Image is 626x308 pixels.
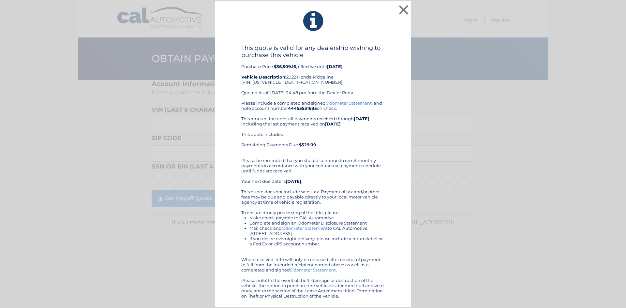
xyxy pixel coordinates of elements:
li: Make check payable to CAL Automotive [249,215,385,220]
b: $36,509.16 [274,64,296,69]
div: Purchase Price: , effective until 2022 Honda Ridgeline (VIN: [US_VEHICLE_IDENTIFICATION_NUMBER]) ... [241,44,385,100]
li: Mail check and to CAL Automotive, [STREET_ADDRESS] [249,226,385,236]
a: Odometer Statement [290,267,336,272]
div: Please include a completed and signed , and note account number on check. This amount includes al... [241,100,385,299]
strong: Vehicle Description: [241,74,286,80]
li: If you desire overnight delivery, please include a return label or a Fed Ex or UPS account number. [249,236,385,246]
b: [DATE] [327,64,343,69]
a: Odometer Statement [282,226,328,231]
li: Complete and sign an Odometer Disclosure Statement [249,220,385,226]
a: Odometer Statement [326,100,372,106]
b: 44455531685 [288,106,317,111]
button: × [397,3,410,16]
b: [DATE] [286,179,301,184]
h4: This quote is valid for any dealership wishing to purchase this vehicle [241,44,385,59]
b: [DATE] [354,116,369,121]
div: This quote includes: Remaining Payments Due: [241,132,385,153]
b: $529.09 [299,142,316,147]
b: [DATE] [325,121,341,126]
